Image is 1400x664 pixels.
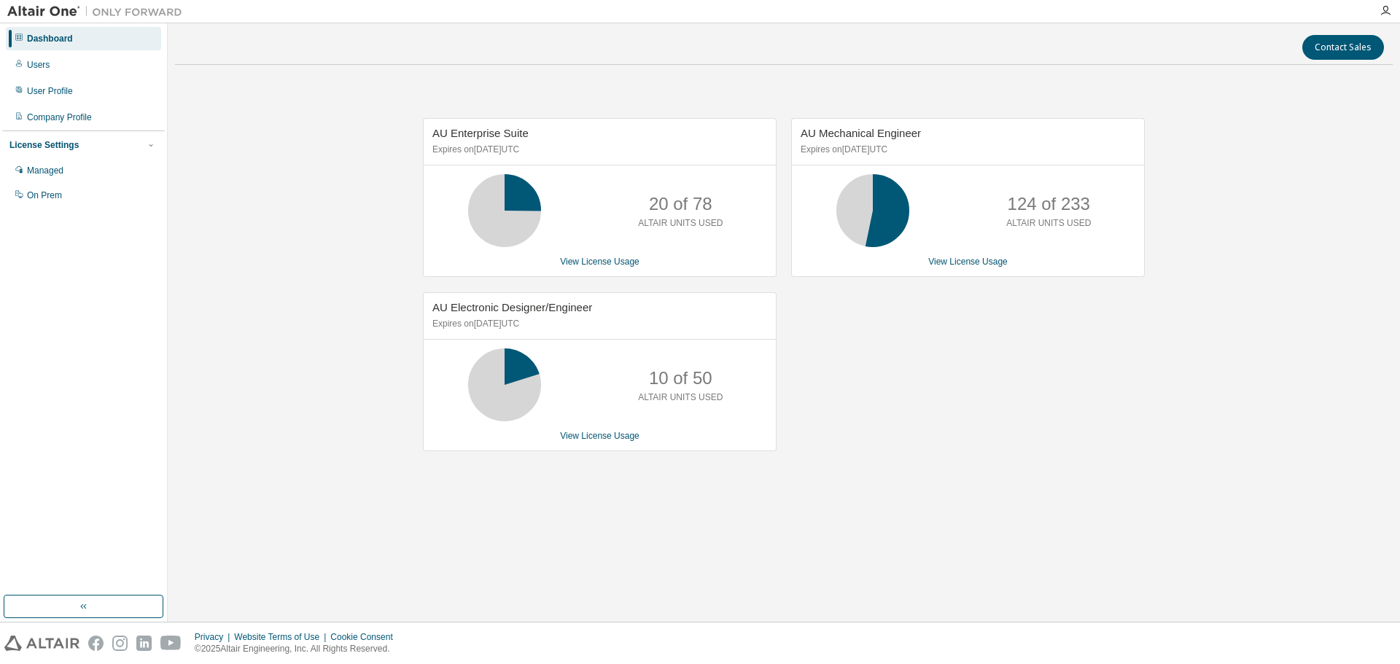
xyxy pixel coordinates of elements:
[649,192,712,216] p: 20 of 78
[27,33,73,44] div: Dashboard
[330,631,401,643] div: Cookie Consent
[88,636,104,651] img: facebook.svg
[560,431,639,441] a: View License Usage
[638,391,723,404] p: ALTAIR UNITS USED
[112,636,128,651] img: instagram.svg
[638,217,723,230] p: ALTAIR UNITS USED
[1302,35,1384,60] button: Contact Sales
[432,127,529,139] span: AU Enterprise Suite
[432,301,592,313] span: AU Electronic Designer/Engineer
[195,631,234,643] div: Privacy
[9,139,79,151] div: License Settings
[234,631,330,643] div: Website Terms of Use
[801,127,921,139] span: AU Mechanical Engineer
[195,643,402,655] p: © 2025 Altair Engineering, Inc. All Rights Reserved.
[7,4,190,19] img: Altair One
[1006,217,1091,230] p: ALTAIR UNITS USED
[560,257,639,267] a: View License Usage
[432,144,763,156] p: Expires on [DATE] UTC
[27,59,50,71] div: Users
[27,85,73,97] div: User Profile
[649,366,712,391] p: 10 of 50
[27,190,62,201] div: On Prem
[432,318,763,330] p: Expires on [DATE] UTC
[27,112,92,123] div: Company Profile
[801,144,1132,156] p: Expires on [DATE] UTC
[4,636,79,651] img: altair_logo.svg
[27,165,63,176] div: Managed
[928,257,1008,267] a: View License Usage
[136,636,152,651] img: linkedin.svg
[1008,192,1090,216] p: 124 of 233
[160,636,182,651] img: youtube.svg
